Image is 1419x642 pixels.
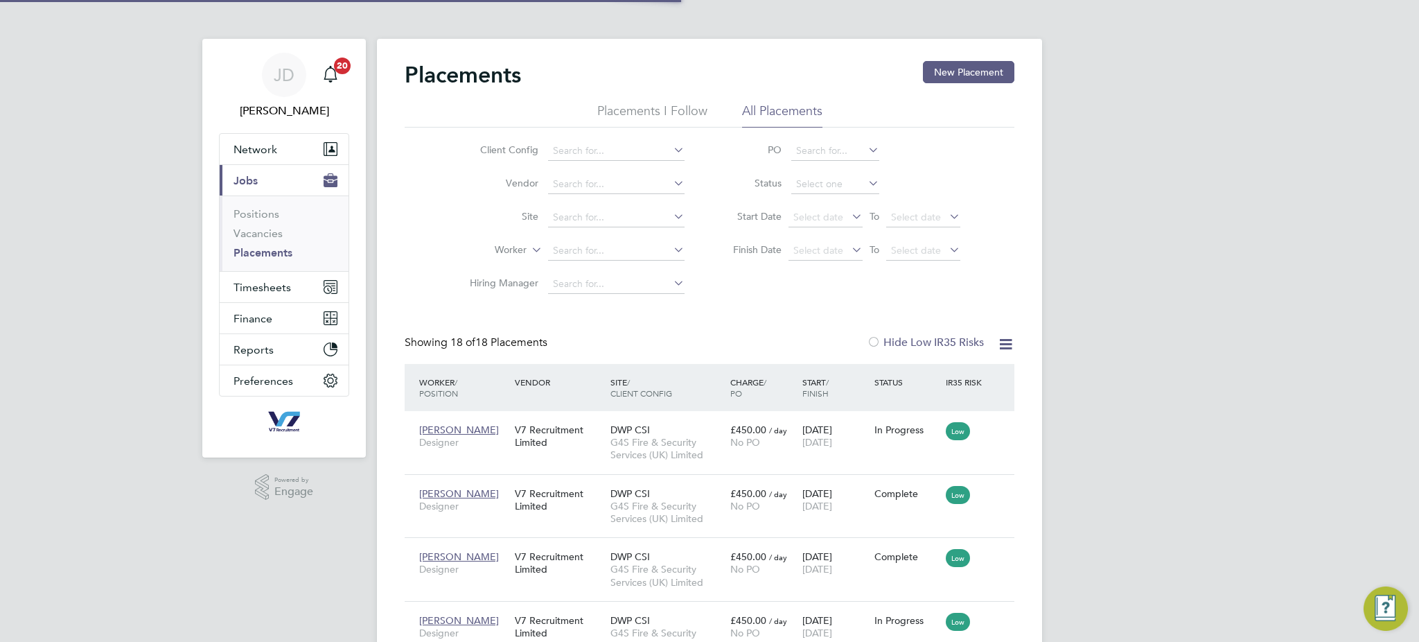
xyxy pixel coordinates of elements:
[719,144,782,156] label: PO
[610,563,723,588] span: G4S Fire & Security Services (UK) Limited
[727,370,799,406] div: Charge
[719,210,782,223] label: Start Date
[548,175,685,194] input: Search for...
[871,370,943,394] div: Status
[769,552,787,562] span: / day
[233,343,274,356] span: Reports
[511,417,607,456] div: V7 Recruitment Limited
[219,103,349,119] span: Jake Dunwell
[419,627,508,639] span: Designer
[233,227,283,240] a: Vacancies
[942,370,990,394] div: IR35 Risk
[610,376,672,399] span: / Client Config
[233,312,272,325] span: Finance
[597,103,707,128] li: Placements I Follow
[730,424,766,436] span: £450.00
[548,275,685,294] input: Search for...
[874,424,940,436] div: In Progress
[219,410,349,433] a: Go to home page
[548,141,685,161] input: Search for...
[548,241,685,261] input: Search for...
[274,66,294,84] span: JD
[923,61,1014,83] button: New Placement
[730,487,766,500] span: £450.00
[799,417,871,456] div: [DATE]
[730,376,766,399] span: / PO
[263,410,306,433] img: v7recruitment-logo-retina.png
[459,277,538,289] label: Hiring Manager
[802,436,832,449] span: [DATE]
[730,550,766,563] span: £450.00
[791,175,879,194] input: Select one
[946,486,970,504] span: Low
[416,607,1014,618] a: [PERSON_NAME]DesignerV7 Recruitment LimitedDWP CSIG4S Fire & Security Services (UK) Limited£450.0...
[610,614,650,627] span: DWP CSI
[799,480,871,519] div: [DATE]
[419,376,458,399] span: / Position
[220,134,349,164] button: Network
[730,627,760,639] span: No PO
[274,474,313,486] span: Powered by
[233,281,291,294] span: Timesheets
[610,550,650,563] span: DWP CSI
[610,500,723,525] span: G4S Fire & Security Services (UK) Limited
[730,563,760,575] span: No PO
[233,246,292,259] a: Placements
[220,196,349,271] div: Jobs
[233,174,258,187] span: Jobs
[450,336,475,349] span: 18 of
[769,616,787,626] span: / day
[255,474,314,501] a: Powered byEngage
[220,303,349,333] button: Finance
[607,370,727,406] div: Site
[793,244,843,257] span: Select date
[220,165,349,196] button: Jobs
[802,563,832,575] span: [DATE]
[511,480,607,519] div: V7 Recruitment Limited
[419,487,499,500] span: [PERSON_NAME]
[233,207,279,220] a: Positions
[802,376,829,399] span: / Finish
[730,500,760,512] span: No PO
[1364,587,1408,631] button: Engage Resource Center
[730,436,760,449] span: No PO
[419,436,508,449] span: Designer
[220,365,349,396] button: Preferences
[946,613,970,631] span: Low
[416,370,511,406] div: Worker
[769,489,787,499] span: / day
[219,53,349,119] a: JD[PERSON_NAME]
[719,243,782,256] label: Finish Date
[719,177,782,189] label: Status
[610,436,723,461] span: G4S Fire & Security Services (UK) Limited
[946,549,970,567] span: Low
[802,500,832,512] span: [DATE]
[946,422,970,440] span: Low
[233,143,277,156] span: Network
[416,543,1014,555] a: [PERSON_NAME]DesignerV7 Recruitment LimitedDWP CSIG4S Fire & Security Services (UK) Limited£450.0...
[865,207,883,225] span: To
[419,500,508,512] span: Designer
[416,480,1014,492] a: [PERSON_NAME]DesignerV7 Recruitment LimitedDWP CSIG4S Fire & Security Services (UK) Limited£450.0...
[874,487,940,500] div: Complete
[511,370,607,394] div: Vendor
[405,336,550,350] div: Showing
[730,614,766,627] span: £450.00
[459,210,538,223] label: Site
[891,244,941,257] span: Select date
[799,370,871,406] div: Start
[419,563,508,575] span: Designer
[802,627,832,639] span: [DATE]
[220,334,349,365] button: Reports
[416,416,1014,428] a: [PERSON_NAME]DesignerV7 Recruitment LimitedDWP CSIG4S Fire & Security Services (UK) Limited£450.0...
[769,425,787,435] span: / day
[317,53,344,97] a: 20
[891,211,941,223] span: Select date
[548,208,685,227] input: Search for...
[799,544,871,582] div: [DATE]
[865,241,883,259] span: To
[334,58,351,74] span: 20
[511,544,607,582] div: V7 Recruitment Limited
[450,336,547,349] span: 18 Placements
[867,336,984,349] label: Hide Low IR35 Risks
